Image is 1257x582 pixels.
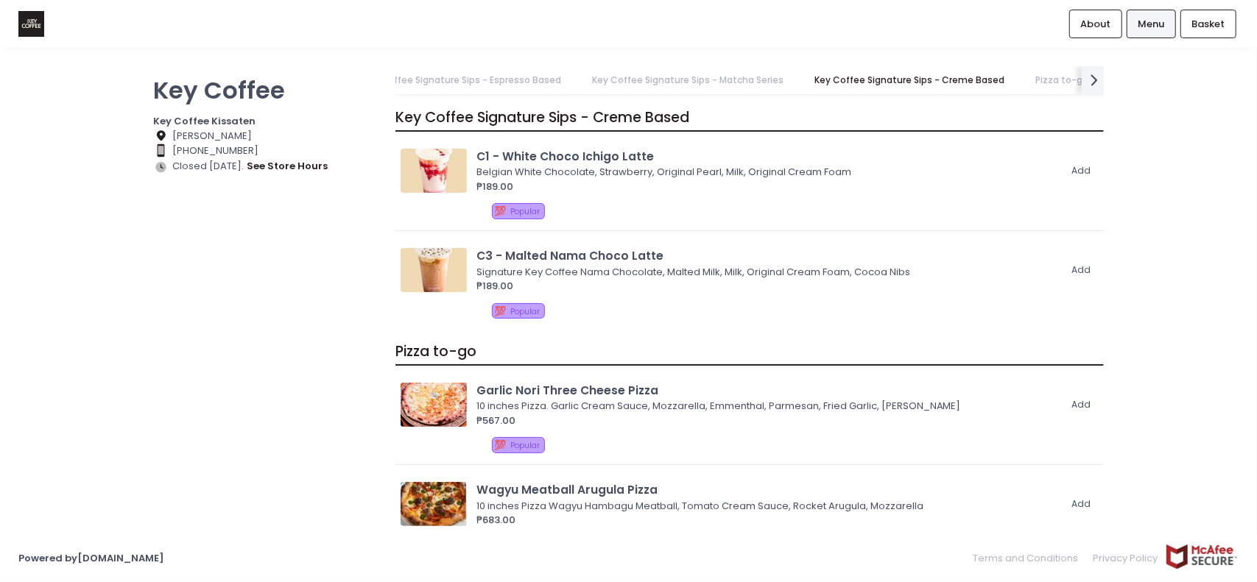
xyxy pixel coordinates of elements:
[348,66,575,94] a: Key Coffee Signature Sips - Espresso Based
[401,383,467,427] img: Garlic Nori Three Cheese Pizza
[578,66,798,94] a: Key Coffee Signature Sips - Matcha Series
[476,148,1059,165] div: C1 - White Choco Ichigo Latte
[1086,544,1166,572] a: Privacy Policy
[395,341,476,361] span: Pizza to-go
[476,247,1059,264] div: C3 - Malted Nama Choco Latte
[476,513,1059,528] div: ₱683.00
[1064,393,1099,417] button: Add
[511,206,541,217] span: Popular
[18,11,44,37] img: logo
[973,544,1086,572] a: Terms and Conditions
[18,551,164,565] a: Powered by[DOMAIN_NAME]
[494,204,506,218] span: 💯
[1069,10,1122,38] a: About
[154,158,378,174] div: Closed [DATE].
[401,248,467,292] img: C3 - Malted Nama Choco Latte
[476,499,1054,514] div: 10 inches Pizza Wagyu Hambagu Meatball, Tomato Cream Sauce, Rocket Arugula, Mozzarella
[154,143,378,158] div: [PHONE_NUMBER]
[476,399,1054,414] div: 10 inches Pizza. Garlic Cream Sauce, Mozzarella, Emmenthal, Parmesan, Fried Garlic, [PERSON_NAME]
[1191,17,1225,32] span: Basket
[395,107,689,127] span: Key Coffee Signature Sips - Creme Based
[1165,544,1239,569] img: mcafee-secure
[154,114,256,128] b: Key Coffee Kissaten
[1080,17,1110,32] span: About
[401,149,467,193] img: C1 - White Choco Ichigo Latte
[1064,159,1099,183] button: Add
[476,382,1059,399] div: Garlic Nori Three Cheese Pizza
[494,304,506,318] span: 💯
[494,438,506,452] span: 💯
[1021,66,1103,94] a: Pizza to-go
[800,66,1019,94] a: Key Coffee Signature Sips - Creme Based
[1064,258,1099,283] button: Add
[1064,492,1099,517] button: Add
[154,76,378,104] p: Key Coffee
[1127,10,1176,38] a: Menu
[1138,17,1164,32] span: Menu
[476,481,1059,498] div: Wagyu Meatball Arugula Pizza
[246,158,328,174] button: see store hours
[476,414,1059,428] div: ₱567.00
[476,265,1054,280] div: Signature Key Coffee Nama Chocolate, Malted Milk, Milk, Original Cream Foam, Cocoa Nibs
[511,440,541,451] span: Popular
[476,165,1054,180] div: Belgian White Chocolate, Strawberry, Original Pearl, Milk, Original Cream Foam
[154,129,378,143] div: [PERSON_NAME]
[476,279,1059,294] div: ₱189.00
[476,180,1059,194] div: ₱189.00
[401,482,467,526] img: Wagyu Meatball Arugula Pizza
[511,306,541,317] span: Popular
